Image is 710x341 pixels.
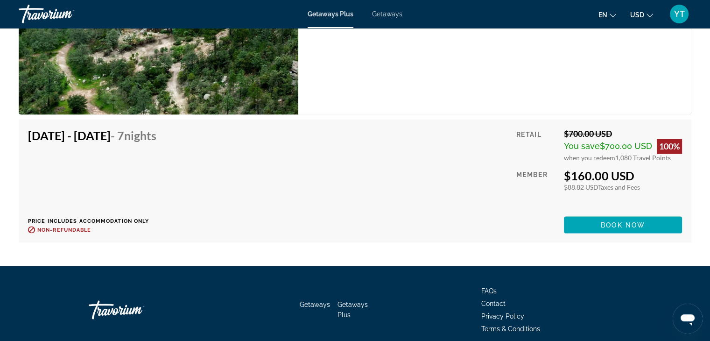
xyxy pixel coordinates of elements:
button: Change language [598,8,616,21]
span: $700.00 USD [600,141,652,151]
a: Go Home [89,296,182,324]
div: Member [516,169,557,209]
span: - 7 [111,128,156,142]
a: FAQs [481,287,497,294]
span: 1,080 Travel Points [615,154,671,162]
div: $88.82 USD [564,183,682,191]
a: Terms & Conditions [481,325,540,332]
span: You save [564,141,600,151]
a: Travorium [19,2,112,26]
span: Taxes and Fees [598,183,640,191]
h4: [DATE] - [DATE] [28,128,156,142]
div: $700.00 USD [564,128,682,139]
a: Privacy Policy [481,312,524,320]
iframe: Кнопка запуска окна обмена сообщениями [673,304,703,334]
button: User Menu [667,4,691,24]
span: Non-refundable [37,227,91,233]
span: YT [674,9,685,19]
span: Book now [601,221,645,228]
div: 100% [657,139,682,154]
span: USD [630,11,644,19]
button: Book now [564,216,682,233]
p: Price includes accommodation only [28,218,163,224]
div: Retail [516,128,557,162]
span: en [598,11,607,19]
a: Getaways Plus [308,10,353,18]
div: $160.00 USD [564,169,682,183]
span: Nights [124,128,156,142]
span: when you redeem [564,154,615,162]
button: Change currency [630,8,653,21]
a: Getaways [372,10,402,18]
a: Getaways Plus [337,300,368,318]
a: Contact [481,299,506,307]
a: Getaways [300,300,330,308]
